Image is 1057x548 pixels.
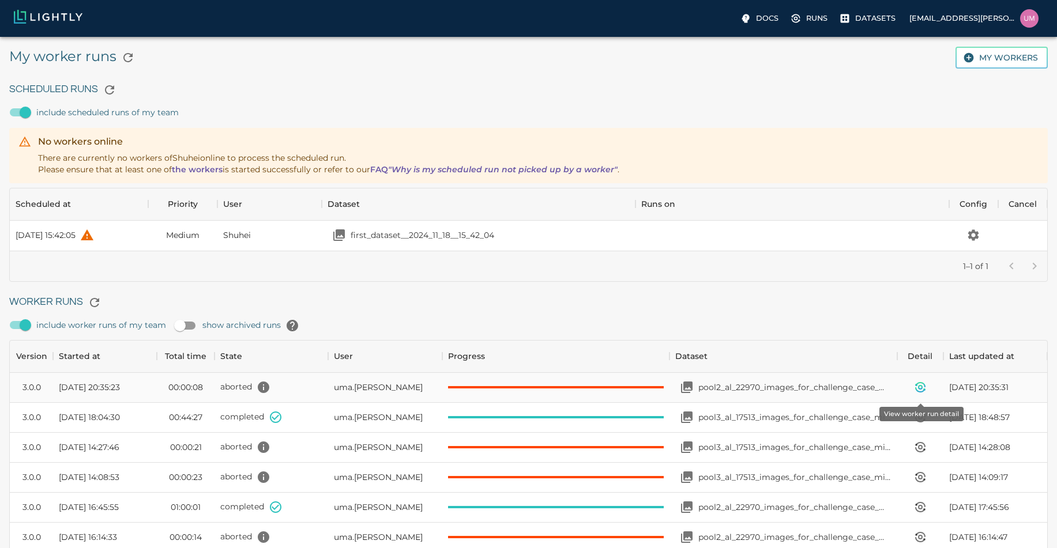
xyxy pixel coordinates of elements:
[949,501,1009,513] span: [DATE] 17:45:56
[14,10,82,24] img: Lightly
[59,381,120,393] span: [DATE] 20:35:23
[788,9,832,28] label: Runs
[388,164,618,175] i: "Why is my scheduled run not picked up by a worker"
[675,340,708,372] div: Dataset
[9,46,140,69] h5: My worker runs
[698,501,892,513] p: pool2_al_22970_images_for_challenge_case_mining
[351,229,494,241] p: first_dataset__2024_11_18__15_42_04
[698,471,892,483] p: pool3_al_17513_images_for_challenge_case_mining
[334,441,423,453] span: uma.govindarajan@bluerivertech.com (BlueRiverTech)
[220,531,252,542] span: aborted
[956,47,1048,69] button: My workers
[171,501,201,513] time: 01:00:01
[963,260,988,272] p: 1–1 of 1
[215,340,328,372] div: State
[59,441,119,453] span: [DATE] 14:27:46
[675,466,892,489] a: Open your dataset pool3_al_17513_images_for_challenge_case_miningpool3_al_17513_images_for_challe...
[949,531,1007,543] span: [DATE] 16:14:47
[949,381,1009,393] span: [DATE] 20:35:31
[169,471,202,483] time: 00:00:23
[328,340,442,372] div: User
[698,531,892,543] p: pool2_al_22970_images_for_challenge_case_mining
[949,471,1008,483] span: [DATE] 14:09:17
[943,340,1047,372] div: Last updated at
[909,376,932,399] button: View worker run detail
[170,441,202,453] time: 00:00:21
[220,501,264,512] span: completed
[675,496,698,519] button: Open your dataset pool2_al_22970_images_for_challenge_case_mining
[220,381,252,392] span: aborted
[10,188,148,220] div: Scheduled at
[59,411,120,423] span: [DATE] 18:04:30
[675,376,892,399] a: Open your dataset pool2_al_22970_images_for_challenge_case_mining_with_metadatapool2_al_22970_ima...
[252,466,275,489] button: All 17513 images have been flagged as corrupt. 17513 images raised UnidentifiedImageError. For ex...
[675,406,892,429] a: Open your dataset pool3_al_17513_images_for_challenge_case_miningpool3_al_17513_images_for_challe...
[949,411,1010,423] span: [DATE] 18:48:57
[334,471,423,483] span: uma.govindarajan@bluerivertech.com (BlueRiverTech)
[837,9,900,28] label: Datasets
[157,340,215,372] div: Total time
[202,314,304,337] span: show archived runs
[908,340,932,372] div: Detail
[675,406,698,429] button: Open your dataset pool3_al_17513_images_for_challenge_case_mining
[22,411,41,423] div: 3.0.0
[166,229,200,241] span: Medium
[322,188,635,220] div: Dataset
[334,531,423,543] span: uma.govindarajan@bluerivertech.com (BlueRiverTech)
[960,188,987,220] div: Config
[669,340,897,372] div: Dataset
[370,164,618,175] a: FAQ"Why is my scheduled run not picked up by a worker"
[905,6,1043,31] label: [EMAIL_ADDRESS][PERSON_NAME][DOMAIN_NAME]uma.govindarajan@bluerivertech.com
[328,224,494,247] a: Open your dataset first_dataset__2024_11_18__15_42_04first_dataset__2024_11_18__15_42_04
[22,381,41,393] div: 3.0.0
[675,466,698,489] button: Open your dataset pool3_al_17513_images_for_challenge_case_mining
[169,411,202,423] time: 00:44:27
[53,340,157,372] div: Started at
[909,13,1015,24] p: [EMAIL_ADDRESS][PERSON_NAME][DOMAIN_NAME]
[22,471,41,483] div: 3.0.0
[738,9,783,28] label: Docs
[1020,9,1039,28] img: uma.govindarajan@bluerivertech.com
[698,381,892,393] p: pool2_al_22970_images_for_challenge_case_mining_with_metadata
[165,340,206,372] div: Total time
[172,164,223,175] a: the workers
[698,411,892,423] p: pool3_al_17513_images_for_challenge_case_mining
[909,496,932,519] button: View worker run detail
[756,13,778,24] p: Docs
[220,441,252,452] span: aborted
[949,188,998,220] div: Config
[22,501,41,513] div: 3.0.0
[148,188,217,220] div: Priority
[675,436,892,459] a: Open your dataset pool3_al_17513_images_for_challenge_case_miningpool3_al_17513_images_for_challe...
[170,531,202,543] time: 00:00:14
[264,496,287,519] button: State set to COMPLETED
[223,229,251,241] span: Shuhei Takahashi (BlueRiverTech)
[168,381,203,393] time: 00:00:08
[641,188,675,220] div: Runs on
[220,411,264,422] span: completed
[38,135,619,149] div: No workers online
[252,376,275,399] button: Found a metadata file but no schema. Please create a schema.json file in the .lightly/metadata di...
[22,531,41,543] div: 3.0.0
[855,13,896,24] p: Datasets
[252,436,275,459] button: All 17513 images have been flagged as corrupt. 17513 images raised UnidentifiedImageError. For ex...
[36,319,166,331] span: include worker runs of my team
[675,376,698,399] button: Open your dataset pool2_al_22970_images_for_challenge_case_mining_with_metadata
[16,340,47,372] div: Version
[59,531,117,543] span: [DATE] 16:14:33
[16,229,76,241] div: [DATE] 15:42:05
[9,78,1048,101] h6: Scheduled Runs
[806,13,827,24] p: Runs
[328,188,360,220] div: Dataset
[36,107,179,118] span: include scheduled runs of my team
[949,340,1014,372] div: Last updated at
[442,340,670,372] div: Progress
[635,188,949,220] div: Runs on
[281,314,304,337] button: help
[675,436,698,459] button: Open your dataset pool3_al_17513_images_for_challenge_case_mining
[998,188,1047,220] div: Cancel
[264,406,287,429] button: State set to COMPLETED
[909,466,932,489] button: View worker run detail
[328,224,351,247] button: Open your dataset first_dataset__2024_11_18__15_42_04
